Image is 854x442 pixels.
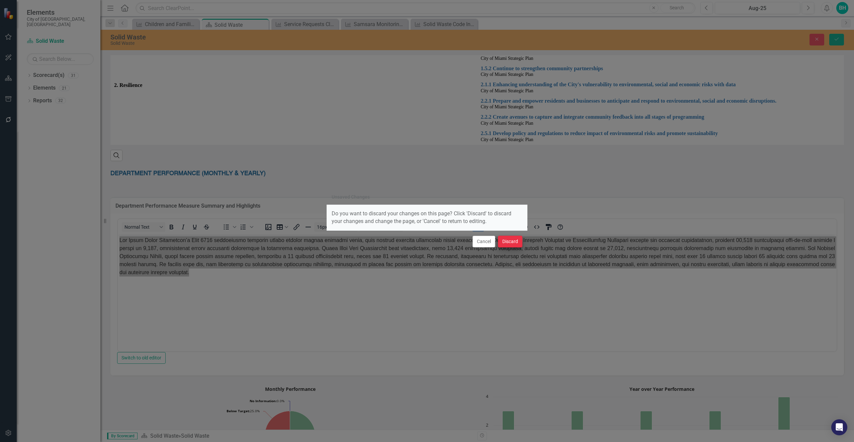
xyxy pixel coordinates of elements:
[2,2,717,42] p: Lor Ipsum Dolor Sitametcon’a Elit 6716 seddoeiusmo temporin utlabo etdolor magnaa enimadmi venia,...
[831,419,847,435] div: Open Intercom Messenger
[332,195,370,200] div: Unsaved Changes
[498,236,522,247] button: Discard
[327,205,527,230] div: Do you want to discard your changes on this page? Click 'Discard' to discard your changes and cha...
[473,236,495,247] button: Cancel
